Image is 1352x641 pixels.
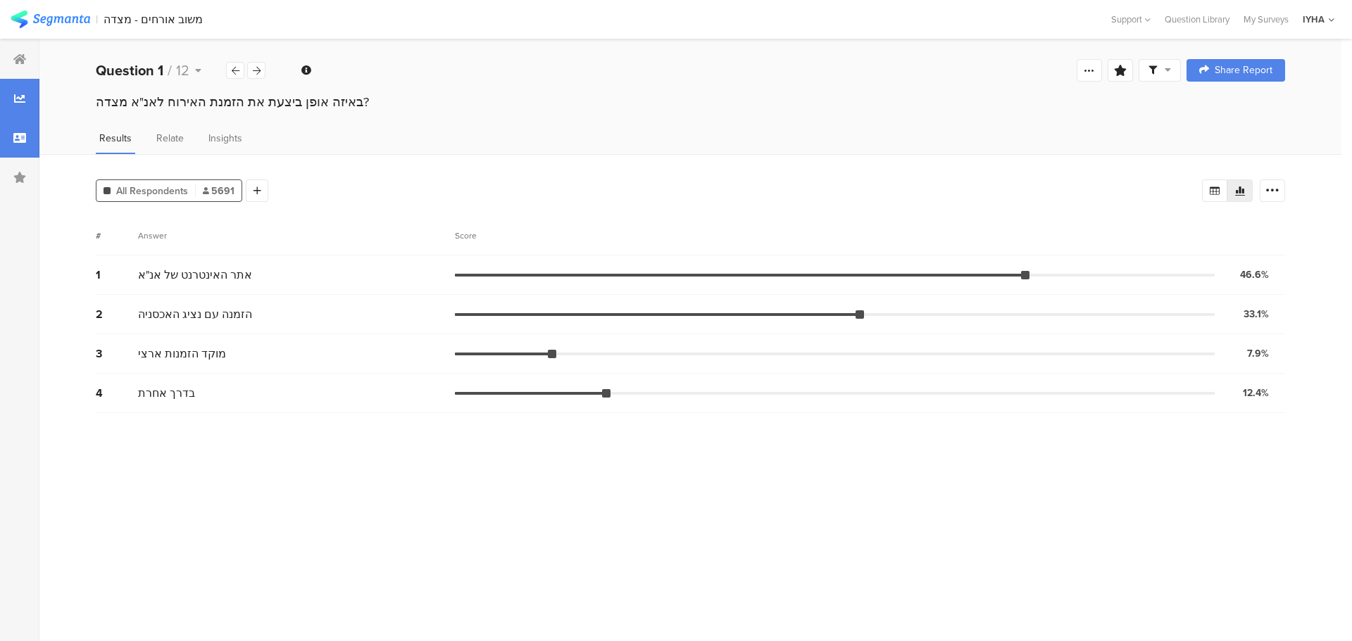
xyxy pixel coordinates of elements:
div: משוב אורחים - מצדה [104,13,203,26]
span: Share Report [1215,65,1272,75]
span: Relate [156,131,184,146]
span: אתר האינטרנט של אנ"א [138,267,252,283]
span: All Respondents [116,184,188,198]
a: Question Library [1158,13,1237,26]
div: IYHA [1303,13,1325,26]
div: 46.6% [1240,267,1269,282]
div: 3 [96,345,138,362]
b: Question 1 [96,60,163,81]
div: 2 [96,306,138,322]
div: Score [455,229,484,242]
div: | [96,11,98,27]
div: באיזה אופן ביצעת את הזמנת האירוח לאנ"א מצדה? [96,93,1285,111]
div: 7.9% [1247,346,1269,361]
span: מוקד הזמנות ארצי [138,345,226,362]
div: 4 [96,385,138,401]
span: בדרך אחרת [138,385,195,401]
span: 5691 [203,184,234,198]
span: Results [99,131,132,146]
span: הזמנה עם נציג האכסניה [138,306,252,322]
div: Answer [138,229,167,242]
div: Support [1111,8,1151,30]
div: 33.1% [1244,307,1269,322]
div: 12.4% [1243,386,1269,400]
span: Insights [208,131,242,146]
a: My Surveys [1237,13,1296,26]
div: # [96,229,138,242]
span: / [168,60,172,81]
div: 1 [96,267,138,283]
img: segmanta logo [11,11,90,28]
span: 12 [176,60,189,81]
